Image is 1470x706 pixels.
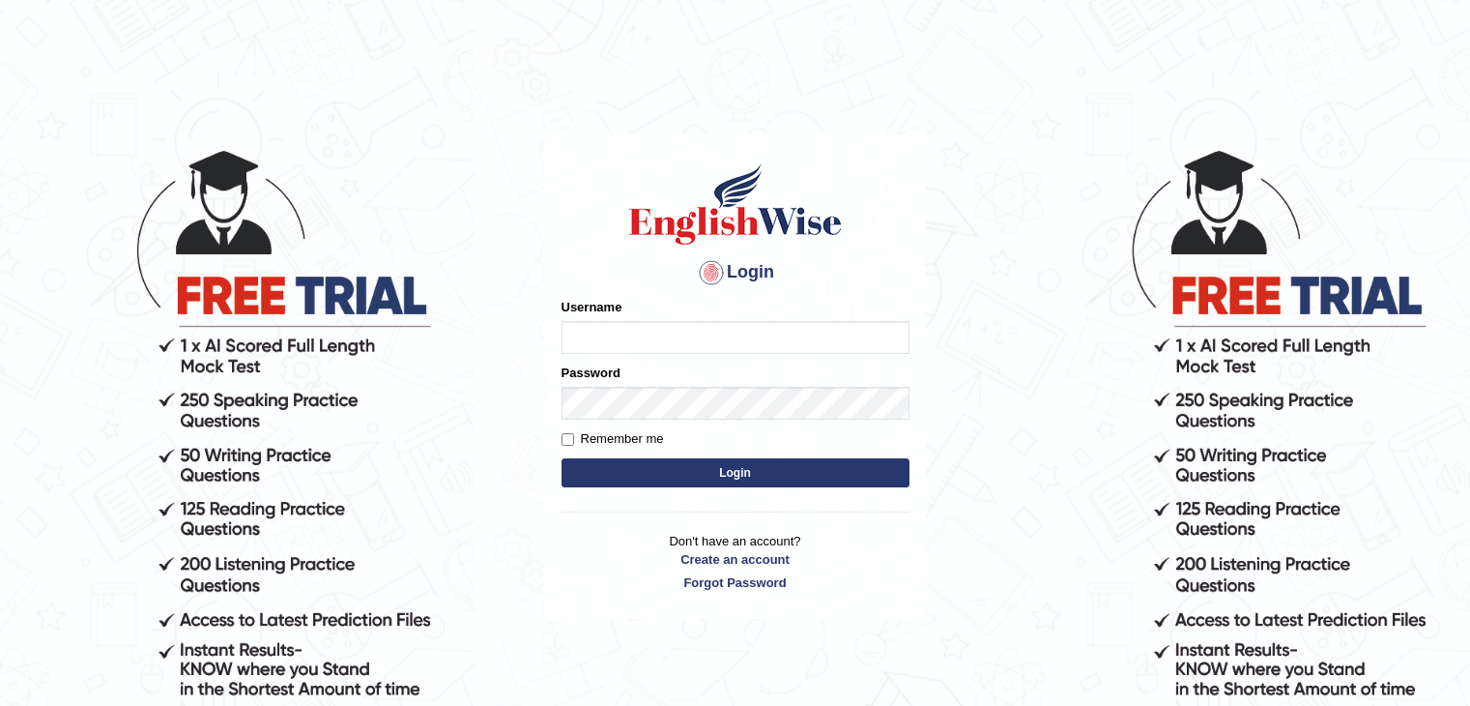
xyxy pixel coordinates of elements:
h4: Login [562,257,909,288]
label: Username [562,298,622,316]
a: Create an account [562,550,909,569]
img: Logo of English Wise sign in for intelligent practice with AI [625,161,846,248]
p: Don't have an account? [562,532,909,592]
label: Remember me [562,429,664,449]
a: Forgot Password [562,574,909,592]
input: Remember me [562,433,574,446]
button: Login [562,458,909,487]
label: Password [562,364,620,382]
